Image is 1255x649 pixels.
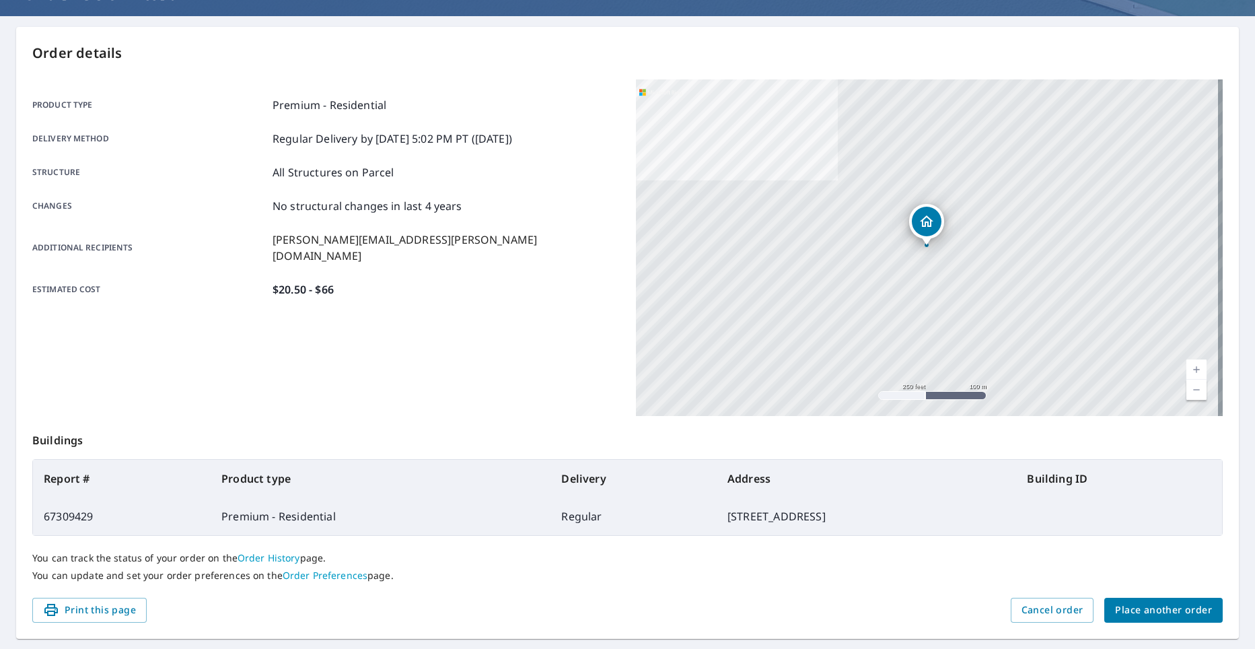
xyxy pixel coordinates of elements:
[1016,460,1222,498] th: Building ID
[1104,598,1223,623] button: Place another order
[33,498,211,535] td: 67309429
[1021,602,1083,619] span: Cancel order
[273,97,386,113] p: Premium - Residential
[550,460,717,498] th: Delivery
[717,460,1017,498] th: Address
[1011,598,1094,623] button: Cancel order
[32,198,267,214] p: Changes
[32,570,1223,582] p: You can update and set your order preferences on the page.
[273,198,462,214] p: No structural changes in last 4 years
[32,232,267,264] p: Additional recipients
[32,281,267,298] p: Estimated cost
[211,460,550,498] th: Product type
[43,602,136,619] span: Print this page
[32,164,267,180] p: Structure
[32,131,267,147] p: Delivery method
[909,204,944,246] div: Dropped pin, building 1, Residential property, 1741 Waiola St Honolulu, HI 96826
[32,598,147,623] button: Print this page
[273,232,620,264] p: [PERSON_NAME][EMAIL_ADDRESS][PERSON_NAME][DOMAIN_NAME]
[211,498,550,535] td: Premium - Residential
[1186,380,1207,400] a: Current Level 17, Zoom Out
[32,552,1223,564] p: You can track the status of your order on the page.
[238,551,300,564] a: Order History
[33,460,211,498] th: Report #
[32,43,1223,63] p: Order details
[32,97,267,113] p: Product type
[273,131,512,147] p: Regular Delivery by [DATE] 5:02 PM PT ([DATE])
[550,498,717,535] td: Regular
[1186,360,1207,380] a: Current Level 17, Zoom In
[717,498,1017,535] td: [STREET_ADDRESS]
[32,416,1223,459] p: Buildings
[1115,602,1212,619] span: Place another order
[273,281,334,298] p: $20.50 - $66
[273,164,394,180] p: All Structures on Parcel
[283,569,367,582] a: Order Preferences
